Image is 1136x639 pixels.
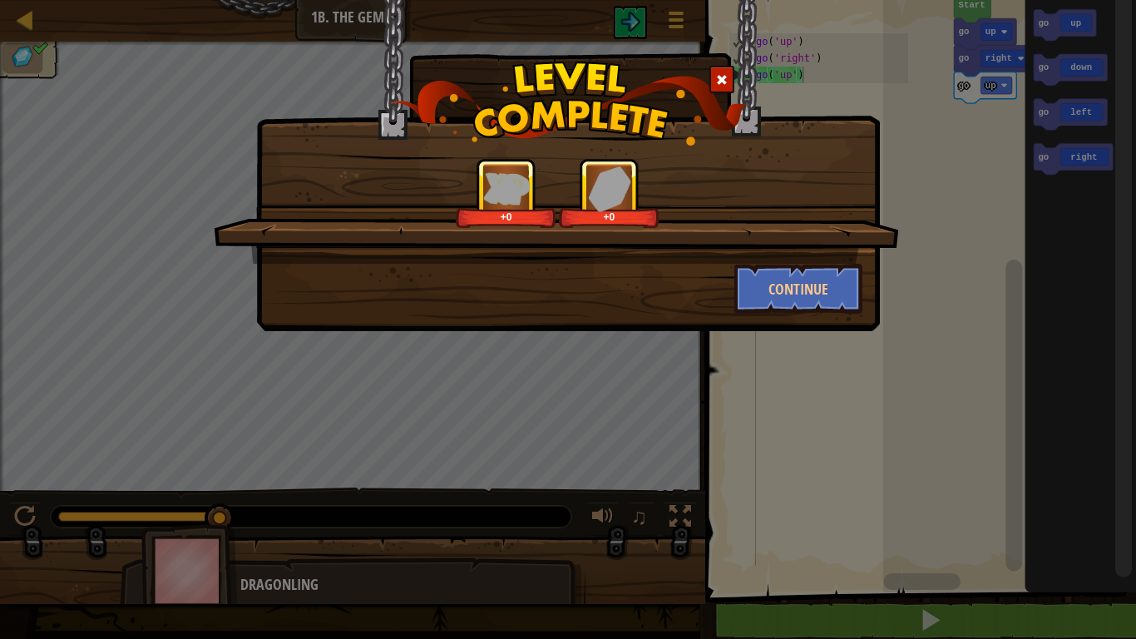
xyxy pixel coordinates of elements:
[588,166,631,211] img: reward_icon_gems.png
[390,62,747,146] img: level_complete.png
[734,264,863,314] button: Continue
[459,211,553,223] div: +0
[562,211,656,223] div: +0
[483,172,530,205] img: reward_icon_xp.png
